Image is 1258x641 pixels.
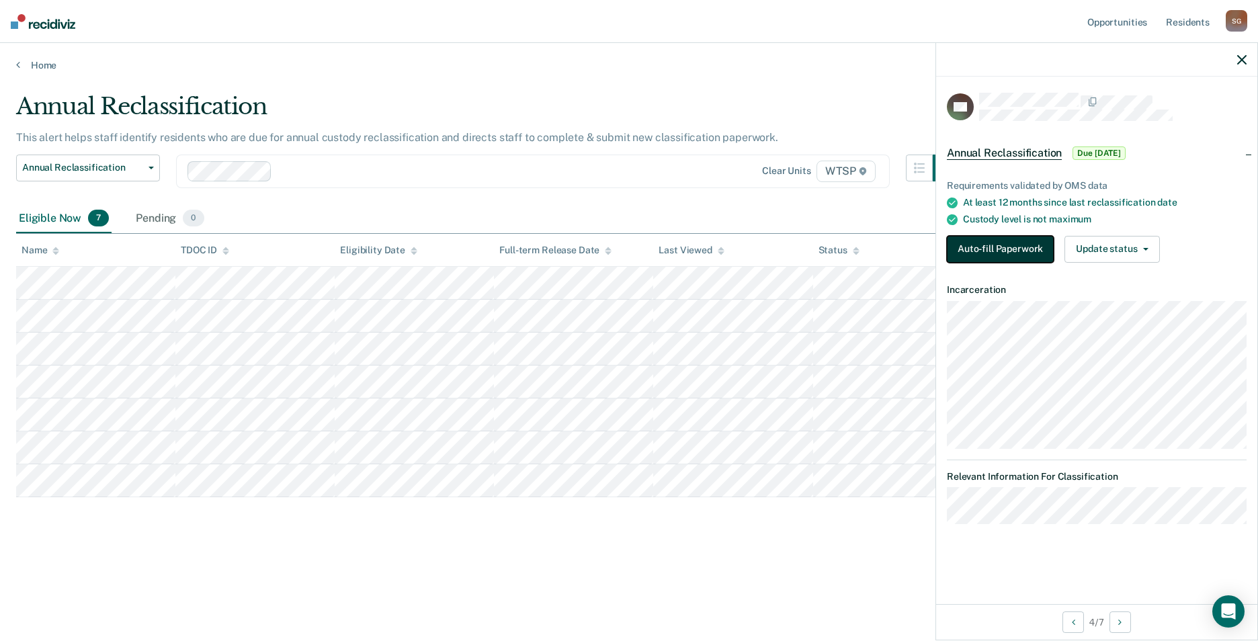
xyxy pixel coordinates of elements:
[947,236,1054,263] button: Auto-fill Paperwork
[88,210,109,227] span: 7
[183,210,204,227] span: 0
[181,245,229,256] div: TDOC ID
[22,245,59,256] div: Name
[963,214,1247,225] div: Custody level is not
[1157,197,1177,208] span: date
[16,59,1242,71] a: Home
[947,284,1247,296] dt: Incarceration
[936,604,1257,640] div: 4 / 7
[22,162,143,173] span: Annual Reclassification
[659,245,724,256] div: Last Viewed
[816,161,876,182] span: WTSP
[963,197,1247,208] div: At least 12 months since last reclassification
[499,245,612,256] div: Full-term Release Date
[762,165,811,177] div: Clear units
[947,236,1059,263] a: Navigate to form link
[936,132,1257,175] div: Annual ReclassificationDue [DATE]
[819,245,859,256] div: Status
[947,146,1062,160] span: Annual Reclassification
[133,204,206,234] div: Pending
[1049,214,1091,224] span: maximum
[1226,10,1247,32] div: S G
[16,204,112,234] div: Eligible Now
[947,180,1247,191] div: Requirements validated by OMS data
[1109,611,1131,633] button: Next Opportunity
[1073,146,1126,160] span: Due [DATE]
[1062,611,1084,633] button: Previous Opportunity
[947,471,1247,482] dt: Relevant Information For Classification
[1064,236,1159,263] button: Update status
[16,131,778,144] p: This alert helps staff identify residents who are due for annual custody reclassification and dir...
[1212,595,1245,628] div: Open Intercom Messenger
[16,93,960,131] div: Annual Reclassification
[340,245,417,256] div: Eligibility Date
[11,14,75,29] img: Recidiviz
